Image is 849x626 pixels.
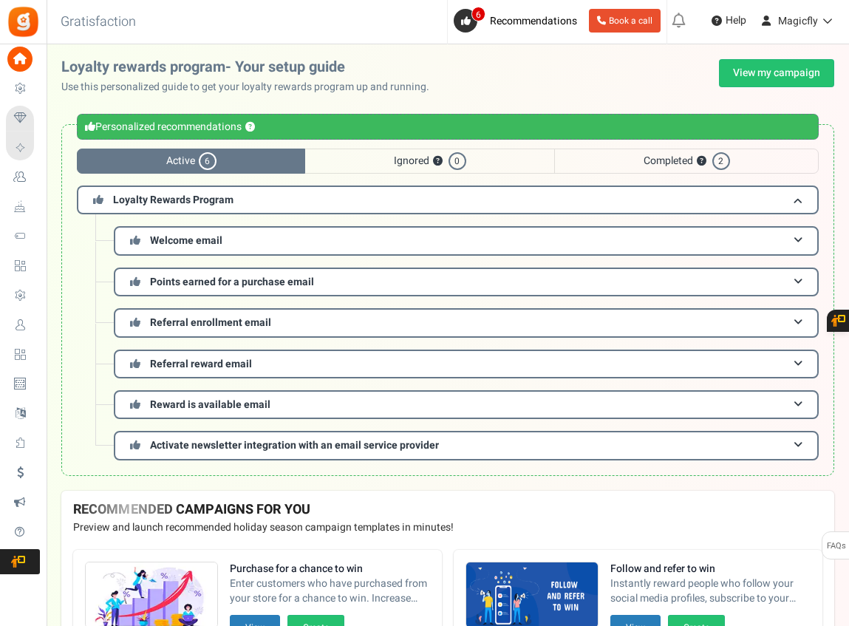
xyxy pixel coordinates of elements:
span: Loyalty Rewards Program [113,192,233,208]
h3: Gratisfaction [44,7,152,37]
strong: Purchase for a chance to win [230,562,430,576]
span: Instantly reward people who follow your social media profiles, subscribe to your newsletters and ... [610,576,811,606]
span: Completed [554,149,819,174]
span: Reward is available email [150,397,270,412]
strong: Follow and refer to win [610,562,811,576]
div: Personalized recommendations [77,114,819,140]
h4: RECOMMENDED CAMPAIGNS FOR YOU [73,503,822,517]
button: ? [245,123,255,132]
a: 6 Recommendations [454,9,583,33]
span: Help [722,13,746,28]
span: FAQs [826,532,846,560]
h2: Loyalty rewards program- Your setup guide [61,59,441,75]
a: View my campaign [719,59,834,87]
span: 0 [449,152,466,170]
span: Referral enrollment email [150,315,271,330]
p: Preview and launch recommended holiday season campaign templates in minutes! [73,520,822,535]
span: Welcome email [150,233,222,248]
button: ? [697,157,706,166]
span: 6 [199,152,216,170]
span: Activate newsletter integration with an email service provider [150,438,439,453]
span: Recommendations [490,13,577,29]
span: Points earned for a purchase email [150,274,314,290]
button: ? [433,157,443,166]
a: Book a call [589,9,661,33]
img: Gratisfaction [7,5,40,38]
span: Active [77,149,305,174]
span: Magicfly [778,13,818,29]
span: 6 [471,7,485,21]
span: Ignored [305,149,554,174]
span: Referral reward email [150,356,252,372]
p: Use this personalized guide to get your loyalty rewards program up and running. [61,80,441,95]
span: 2 [712,152,730,170]
a: Help [706,9,752,33]
span: Enter customers who have purchased from your store for a chance to win. Increase sales and AOV. [230,576,430,606]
